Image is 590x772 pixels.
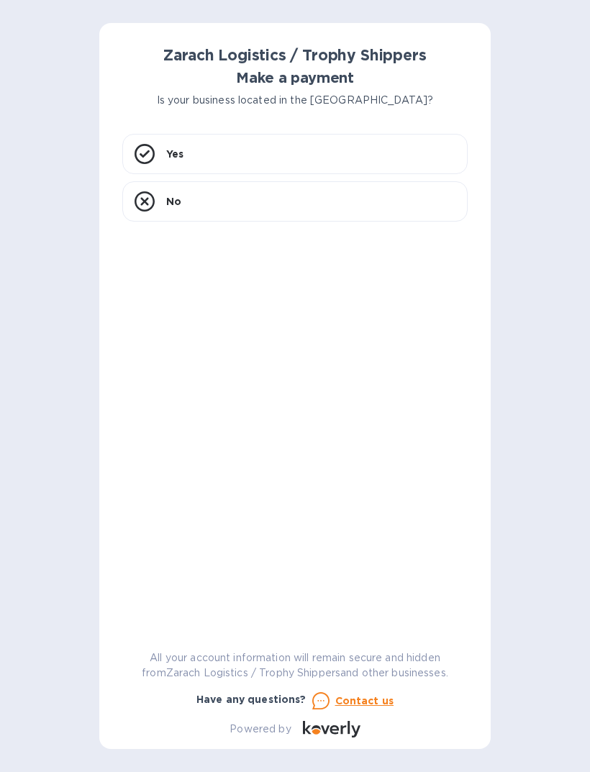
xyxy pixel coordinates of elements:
[196,694,307,705] b: Have any questions?
[166,194,181,209] p: No
[335,695,394,707] u: Contact us
[163,46,426,64] b: Zarach Logistics / Trophy Shippers
[122,70,468,86] h1: Make a payment
[230,722,291,737] p: Powered by
[122,93,468,108] p: Is your business located in the [GEOGRAPHIC_DATA]?
[166,147,183,161] p: Yes
[122,650,468,681] p: All your account information will remain secure and hidden from Zarach Logistics / Trophy Shipper...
